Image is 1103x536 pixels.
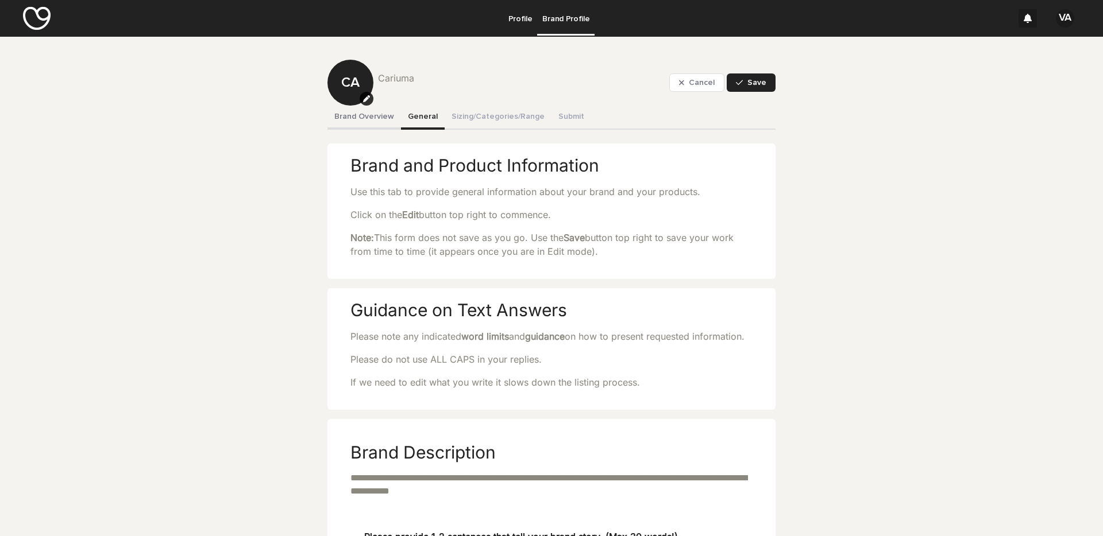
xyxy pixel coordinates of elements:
p: Use this tab to provide general information about your brand and your products. [350,185,753,199]
button: Cancel [669,73,724,92]
p: If we need to edit what you write it slows down the listing process. [350,375,753,389]
button: Sizing/Categories/Range [445,106,551,130]
strong: Note: [350,232,374,243]
img: SZUT5cL6R8SGCY3hRM1s [23,7,51,30]
h2: Brand Description [350,442,496,463]
div: CA [327,29,373,91]
button: Brand Overview [327,106,401,130]
strong: Edit [402,209,419,220]
div: VA [1056,9,1074,28]
h2: Brand and Product Information [350,155,753,176]
p: Cariuma [378,71,665,85]
p: Please note any indicated and on how to present requested information. [350,329,753,343]
p: This form does not save as you go. Use the button top right to save your work from time to time (... [350,231,753,258]
strong: Save [564,232,585,243]
button: Submit [551,106,591,130]
strong: guidance [525,331,565,342]
p: Please do not use ALL CAPS in your replies. [350,352,753,366]
p: Click on the button top right to commence. [350,208,753,222]
strong: word limits [461,331,509,342]
button: Save [727,73,776,92]
button: General [401,106,445,130]
span: Save [747,79,766,87]
h2: Guidance on Text Answers [350,300,753,320]
span: Cancel [689,79,715,87]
